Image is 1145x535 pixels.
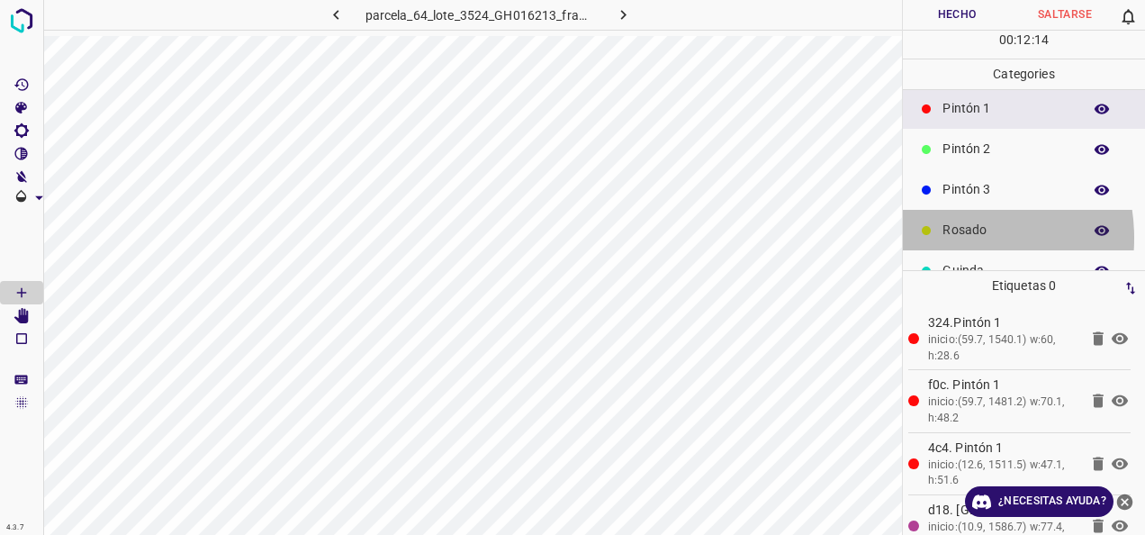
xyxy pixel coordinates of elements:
font: 00 [999,32,1014,47]
div: 4.3.7 [2,521,29,535]
p: f0c. Pintón 1 [928,376,1078,394]
div: Guinda [903,250,1145,291]
p: Pintón 3 [942,180,1073,199]
p: Pintón 2 [942,140,1073,159]
font: Etiquetas 0 [992,278,1056,293]
div: : : [999,31,1049,59]
p: Rosado [942,221,1073,240]
font: inicio:(59.7, 1540.1) w:60, h:28.6 [928,333,1056,362]
p: d18. [GEOGRAPHIC_DATA] [928,501,1078,520]
a: ¿Necesitas ayuda? [965,486,1113,517]
div: Rosado [903,210,1145,250]
font: ¿Necesitas ayuda? [998,492,1106,511]
p: Categories [903,59,1145,89]
p: 4c4. Pintón 1 [928,439,1078,458]
p: 324.Pintón 1 [928,313,1078,332]
p: Pintón 1 [942,99,1073,118]
font: 12 [1016,32,1031,47]
font: inicio:(59.7, 1481.2) w:70.1, h:48.2 [928,395,1065,424]
p: Guinda [942,261,1073,280]
font: 14 [1034,32,1049,47]
img: logotipo [5,5,38,37]
button: Cerrar Ayuda [1113,486,1136,517]
h6: parcela_64_lote_3524_GH016213_frame_00218_210910.jpg [365,5,595,30]
div: Pintón 3 [903,169,1145,210]
div: Pintón 1 [903,88,1145,129]
div: Pintón 2 [903,129,1145,169]
font: inicio:(12.6, 1511.5) w:47.1, h:51.6 [928,458,1065,487]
